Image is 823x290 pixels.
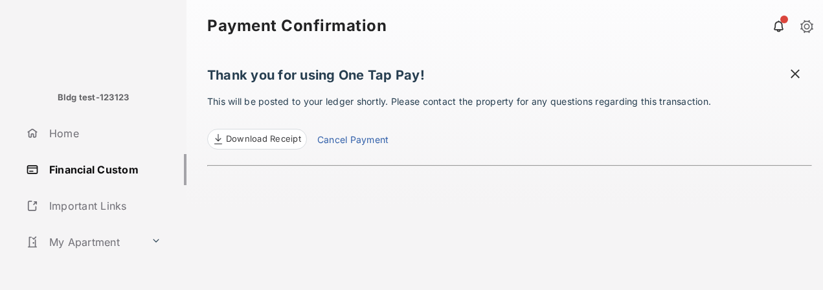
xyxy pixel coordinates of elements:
[226,133,301,146] span: Download Receipt
[58,91,130,104] p: Bldg test-123123
[21,154,186,185] a: Financial Custom
[317,133,389,150] a: Cancel Payment
[21,227,146,258] a: My Apartment
[21,118,186,149] a: Home
[21,190,166,221] a: Important Links
[207,129,307,150] a: Download Receipt
[207,67,812,89] h1: Thank you for using One Tap Pay!
[207,18,387,34] strong: Payment Confirmation
[207,95,812,150] p: This will be posted to your ledger shortly. Please contact the property for any questions regardi...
